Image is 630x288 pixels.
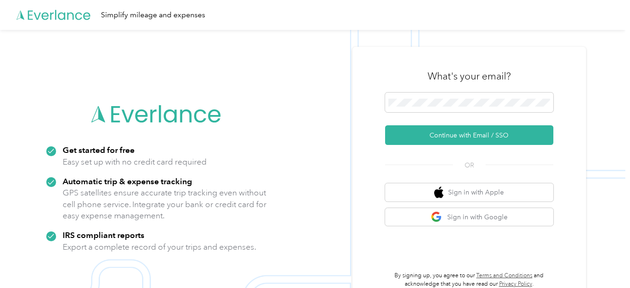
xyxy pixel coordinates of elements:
[431,211,443,223] img: google logo
[428,70,511,83] h3: What's your email?
[385,183,553,202] button: apple logoSign in with Apple
[499,281,532,288] a: Privacy Policy
[63,145,135,155] strong: Get started for free
[385,208,553,226] button: google logoSign in with Google
[385,272,553,288] p: By signing up, you agree to our and acknowledge that you have read our .
[476,272,532,279] a: Terms and Conditions
[63,156,207,168] p: Easy set up with no credit card required
[578,236,630,288] iframe: Everlance-gr Chat Button Frame
[63,187,267,222] p: GPS satellites ensure accurate trip tracking even without cell phone service. Integrate your bank...
[101,9,205,21] div: Simplify mileage and expenses
[385,125,553,145] button: Continue with Email / SSO
[453,160,486,170] span: OR
[63,176,192,186] strong: Automatic trip & expense tracking
[434,187,444,198] img: apple logo
[63,241,256,253] p: Export a complete record of your trips and expenses.
[63,230,144,240] strong: IRS compliant reports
